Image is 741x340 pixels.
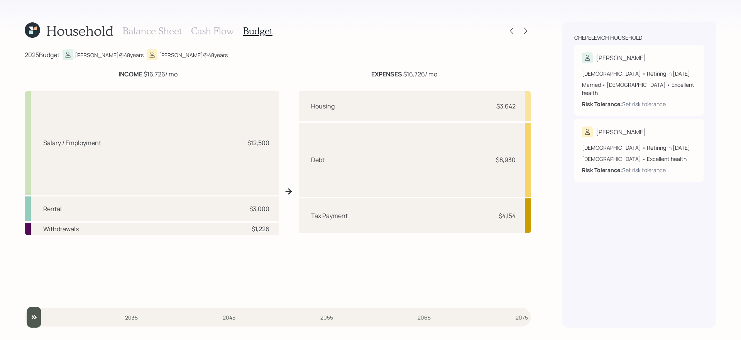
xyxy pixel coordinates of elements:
div: 2025 Budget [25,50,59,59]
div: $8,930 [496,155,516,164]
div: [DEMOGRAPHIC_DATA] • Retiring in [DATE] [582,69,696,78]
h3: Balance Sheet [123,25,182,37]
div: [PERSON_NAME] [596,127,646,137]
div: Set risk tolerance [622,166,666,174]
div: $1,226 [252,224,269,233]
h1: Household [46,22,113,39]
div: Chepelevich household [574,34,642,42]
div: $16,726 / mo [118,69,178,79]
div: [PERSON_NAME] [596,53,646,63]
div: $3,642 [496,101,516,111]
div: $4,154 [499,211,516,220]
div: Married • [DEMOGRAPHIC_DATA] • Excellent health [582,81,696,97]
b: INCOME [118,70,142,78]
b: EXPENSES [371,70,402,78]
b: Risk Tolerance: [582,166,622,174]
div: Withdrawals [43,224,79,233]
div: [DEMOGRAPHIC_DATA] • Excellent health [582,155,696,163]
b: Risk Tolerance: [582,100,622,108]
div: Housing [311,101,335,111]
div: Rental [43,204,62,213]
div: [DEMOGRAPHIC_DATA] • Retiring in [DATE] [582,144,696,152]
div: [PERSON_NAME] @ 48 years [75,51,144,59]
div: Tax Payment [311,211,348,220]
div: Debt [311,155,325,164]
div: $16,726 / mo [371,69,437,79]
div: Salary / Employment [43,138,101,147]
div: $3,000 [249,204,269,213]
h3: Cash Flow [191,25,234,37]
h3: Budget [243,25,272,37]
div: Set risk tolerance [622,100,666,108]
div: [PERSON_NAME] @ 48 years [159,51,228,59]
div: $12,500 [247,138,269,147]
